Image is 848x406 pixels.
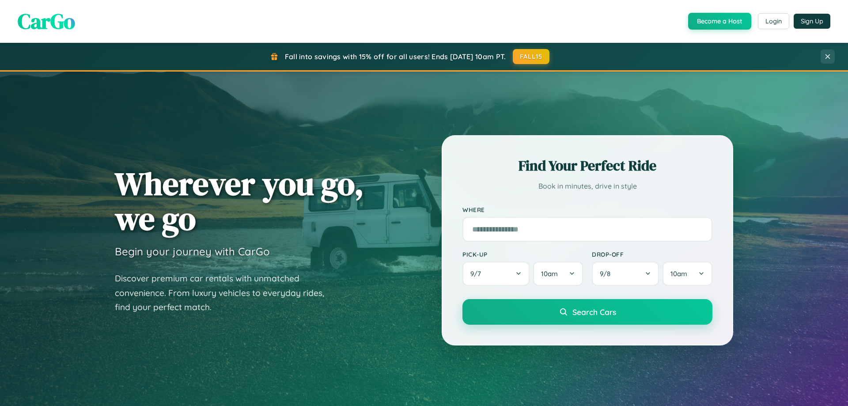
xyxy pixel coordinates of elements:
[115,166,364,236] h1: Wherever you go, we go
[541,269,558,278] span: 10am
[462,299,712,325] button: Search Cars
[18,7,75,36] span: CarGo
[688,13,751,30] button: Become a Host
[592,250,712,258] label: Drop-off
[462,262,530,286] button: 9/7
[285,52,506,61] span: Fall into savings with 15% off for all users! Ends [DATE] 10am PT.
[670,269,687,278] span: 10am
[513,49,550,64] button: FALL15
[794,14,830,29] button: Sign Up
[115,271,336,315] p: Discover premium car rentals with unmatched convenience. From luxury vehicles to everyday rides, ...
[462,250,583,258] label: Pick-up
[662,262,712,286] button: 10am
[533,262,583,286] button: 10am
[462,206,712,213] label: Where
[462,156,712,175] h2: Find Your Perfect Ride
[462,180,712,193] p: Book in minutes, drive in style
[592,262,659,286] button: 9/8
[572,307,616,317] span: Search Cars
[115,245,270,258] h3: Begin your journey with CarGo
[758,13,789,29] button: Login
[600,269,615,278] span: 9 / 8
[470,269,485,278] span: 9 / 7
